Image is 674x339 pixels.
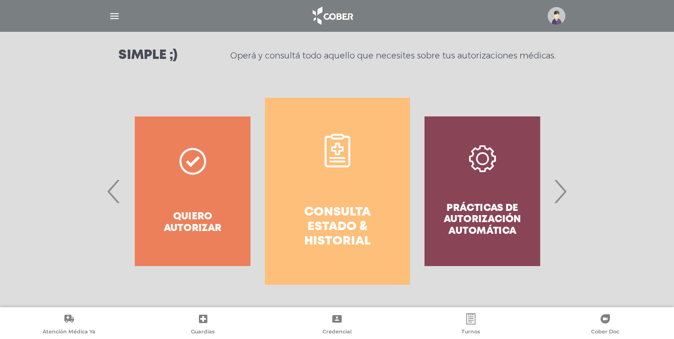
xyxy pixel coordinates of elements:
h3: Simple ;) [118,49,177,62]
a: Credencial [270,313,404,337]
a: Consulta estado & historial [265,98,410,285]
h4: Consulta estado & historial [282,205,393,249]
span: Atención Médica Ya [43,328,95,337]
span: Turnos [462,328,480,337]
a: Atención Médica Ya [2,313,136,337]
a: Guardias [136,313,270,337]
span: Next [551,166,569,216]
a: Turnos [404,313,538,337]
span: Previous [105,166,123,216]
img: profile-placeholder.svg [548,7,565,25]
span: Credencial [322,328,352,337]
img: Cober_menu-lines-white.svg [109,10,120,22]
a: Cober Doc [538,313,672,337]
img: logo_cober_home-white.png [308,5,357,27]
span: Cober Doc [591,328,619,337]
p: Operá y consultá todo aquello que necesites sobre tus autorizaciones médicas. [230,50,556,61]
span: Guardias [191,328,215,337]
